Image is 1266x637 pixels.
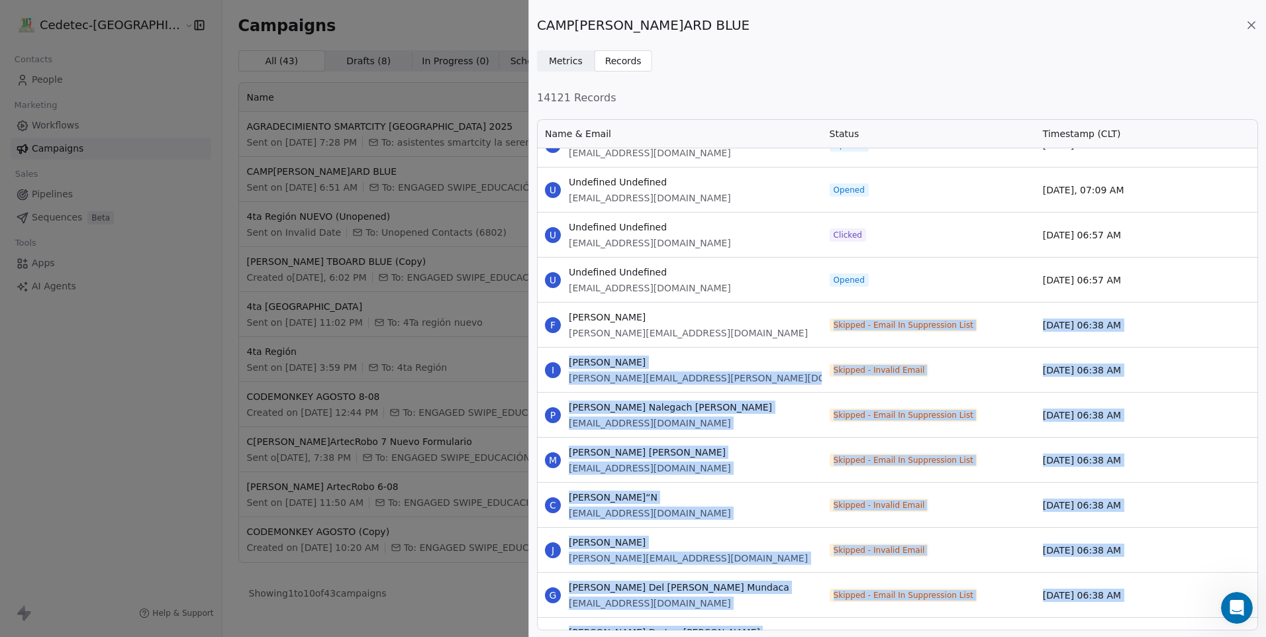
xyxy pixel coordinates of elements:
span: Opened [834,275,865,285]
span: Undefined Undefined [569,266,731,279]
span: [EMAIL_ADDRESS][DOMAIN_NAME] [569,236,731,250]
button: Gif picker [42,434,52,444]
span: [EMAIL_ADDRESS][DOMAIN_NAME] [569,597,789,610]
span: [DATE] 06:57 AM [1043,228,1121,242]
span: [DATE] 06:38 AM [1043,499,1121,512]
h1: [PERSON_NAME] [64,7,150,17]
span: G [545,587,561,603]
span: [DATE] 06:38 AM [1043,454,1121,467]
span: Skipped - Email In Suppression List [834,590,973,601]
button: Upload attachment [63,434,73,444]
textarea: Message… [11,406,254,428]
span: Undefined Undefined [569,220,731,234]
span: [PERSON_NAME]“N [569,491,731,504]
div: Hi, [21,235,207,248]
span: F [545,317,561,333]
span: Skipped - Invalid Email [834,365,925,375]
span: [PERSON_NAME] [569,536,808,549]
div: I understand. [21,255,207,268]
span: Skipped - Invalid Email [834,500,925,511]
span: Undefined Undefined [569,175,731,189]
span: Opened [834,185,865,195]
span: J [545,542,561,558]
p: +1 other [64,17,103,30]
span: Status [830,127,859,140]
span: Skipped - Email In Suppression List [834,410,973,420]
span: [DATE] 06:38 AM [1043,589,1121,602]
span: [EMAIL_ADDRESS][DOMAIN_NAME] [569,146,731,160]
span: [DATE] 06:38 AM [1043,318,1121,332]
span: Skipped - Email In Suppression List [834,455,973,465]
span: Skipped - Email In Suppression List [834,320,973,330]
div: Mrinal says… [11,227,254,332]
div: Close [232,5,256,29]
span: U [545,227,561,243]
span: Timestamp (CLT) [1043,127,1121,140]
span: [DATE] 06:38 AM [1043,544,1121,557]
span: [DATE] 06:38 AM [1043,364,1121,377]
div: The team is made aware of the implementation, and I will get back to you with an update on it. [21,274,207,313]
span: I [545,362,561,378]
span: [EMAIL_ADDRESS][DOMAIN_NAME] [569,281,731,295]
span: Name & Email [545,127,611,140]
div: UFFFF AGAIN US MORE THAN N3 DAYS TO SEND A CAMPAIGN FREALLY WE DONT KNOW HAVE TO DO YOU Always ch... [48,350,254,456]
div: grid [537,148,1258,632]
span: [EMAIL_ADDRESS][DOMAIN_NAME] [569,191,731,205]
span: [EMAIL_ADDRESS][DOMAIN_NAME] [569,416,772,430]
button: Emoji picker [21,434,31,444]
span: M [545,452,561,468]
span: [PERSON_NAME] Nalegach [PERSON_NAME] [569,401,772,414]
span: [PERSON_NAME][EMAIL_ADDRESS][DOMAIN_NAME] [569,326,808,340]
span: [EMAIL_ADDRESS][DOMAIN_NAME] [569,507,731,520]
span: [DATE] 06:38 AM [1043,409,1121,422]
span: [PERSON_NAME] Del [PERSON_NAME] Mundaca [569,581,789,594]
iframe: Intercom live chat [1221,592,1253,624]
button: go back [9,5,34,30]
span: Skipped - Invalid Email [834,545,925,556]
span: [PERSON_NAME] [569,356,885,369]
span: C [545,497,561,513]
span: [EMAIL_ADDRESS][DOMAIN_NAME] [569,462,731,475]
button: Home [207,5,232,30]
span: Clicked [834,230,862,240]
span: [DATE], 07:09 AM [1043,183,1124,197]
span: [PERSON_NAME] [PERSON_NAME] [569,446,731,459]
span: [DATE] 06:57 AM [1043,273,1121,287]
span: 14121 Records [537,90,1258,106]
span: [PERSON_NAME][EMAIL_ADDRESS][PERSON_NAME][DOMAIN_NAME] [569,371,885,385]
div: Guillermo says… [11,101,254,227]
div: UFFFF AGAIN US MORE THAN N3 DAYS TO SEND A CAMPAIGN FREALLY WE DONT KNOW HAVE TO DO YOU Always ch... [58,358,244,448]
img: Profile image for Mrinal [38,7,59,28]
div: Guillermo says… [11,350,254,458]
span: U [545,272,561,288]
span: [PERSON_NAME][EMAIL_ADDRESS][DOMAIN_NAME] [569,552,808,565]
span: Metrics [549,54,583,68]
div: [DATE] [11,332,254,350]
span: [PERSON_NAME] [569,311,808,324]
span: CAMP[PERSON_NAME]ARD BLUE [537,16,750,34]
div: Hi,I understand.The team is made aware of the implementation, and I will get back to you with an ... [11,227,217,321]
span: U [545,182,561,198]
span: P [545,407,561,423]
button: Send a message… [227,428,248,450]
